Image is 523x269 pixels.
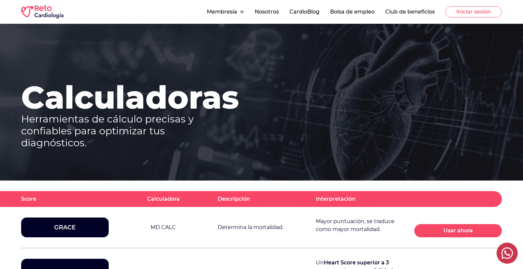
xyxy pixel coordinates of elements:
img: RETO Cardio Logo [21,5,63,18]
button: CardioBlog [289,8,319,16]
div: Interpretación [316,195,403,203]
button: Club de beneficios [385,8,435,16]
span: Mayor puntuación, se traduce como mayor mortalidad. [316,218,394,232]
div: Descripción [218,195,305,203]
button: Iniciar sesión [445,6,502,17]
button: Bolsa de empleo [330,8,375,16]
div: MD CALC [151,223,176,231]
button: Membresía [207,8,244,16]
p: Calculadoras [21,45,239,113]
div: Calculadora [147,195,180,203]
p: Herramientas de cálculo precisas y confiables para optimizar tus diagnósticos. [21,113,211,149]
div: GRACE [21,218,109,237]
span: Un [316,259,324,266]
div: Score [21,195,109,203]
button: Nosotros [255,8,279,16]
div: Determina la mortalidad. [218,223,305,231]
button: Usar ahora [414,224,502,237]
